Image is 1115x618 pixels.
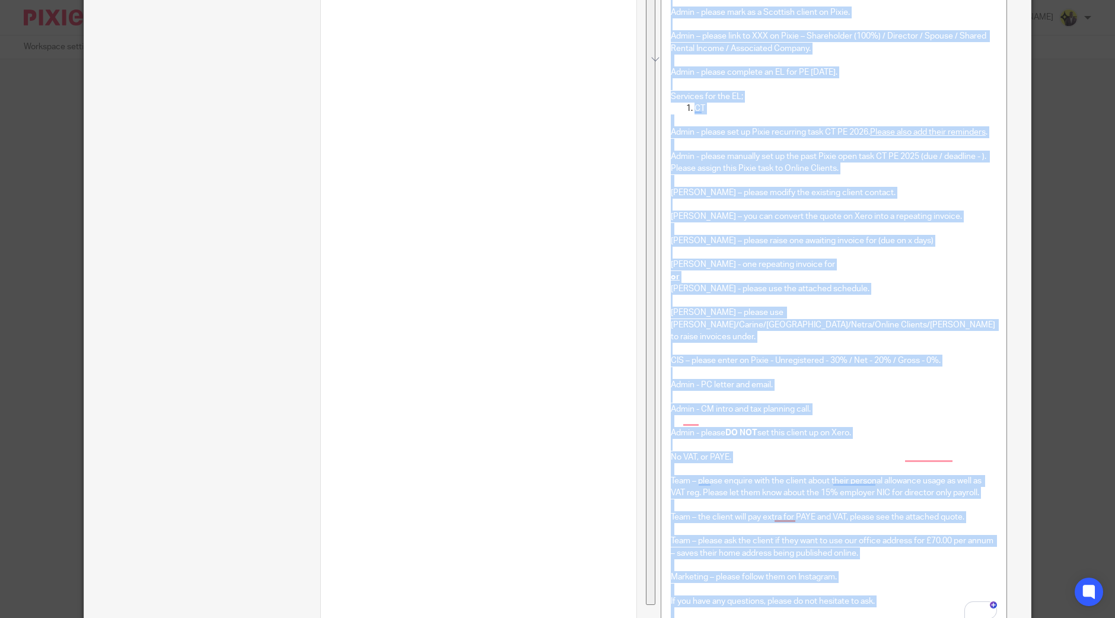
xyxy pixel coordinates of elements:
u: Please also add their reminders [870,128,986,136]
p: Team – please enquire with the client about their personal allowance usage as well as VAT reg. Pl... [671,475,997,499]
p: [PERSON_NAME] – please use [PERSON_NAME]/Carine/[GEOGRAPHIC_DATA]/Netra/Online Clients/[PERSON_NA... [671,307,997,343]
p: Admin - please set this client up on Xero. [671,427,997,439]
p: [PERSON_NAME] – you can convert the quote on Xero into a repeating invoice. [671,211,997,222]
p: If you have any questions, please do not hesitate to ask. [671,595,997,607]
p: Admin - please complete an EL for PE [DATE]. [671,66,997,78]
p: CT [695,103,997,114]
span: or [671,273,680,281]
p: [PERSON_NAME] - please use the attached schedule. [671,283,997,295]
p: Admin - please mark as a Scottish client on Pixie. [671,7,997,18]
p: [PERSON_NAME] - one repeating invoice for [671,259,997,270]
p: Admin – please link to XXX on Pixie – Shareholder (100%) / Director / Spouse / Shared Rental Inco... [671,30,997,55]
p: [PERSON_NAME] – please raise one awaiting invoice for (due on x days) [671,235,997,247]
p: Admin - please set up Pixie recurring task CT PE 2026. . [671,126,997,138]
p: Admin - PC letter and email. [671,379,997,391]
p: Team – the client will pay extra for PAYE and VAT, please see the attached quote. [671,511,997,523]
p: CIS – please enter on Pixie - Unregistered - 30% / Net - 20% / Gross - 0%. [671,355,997,367]
p: Marketing – please follow them on Instagram. [671,571,997,583]
p: Team – please ask the client if they want to use our office address for £70.00 per annum – saves ... [671,535,997,559]
p: Admin - CM intro and tax planning call. [671,403,997,415]
p: No VAT, or PAYE. [671,451,997,463]
span: DO NOT [725,429,757,437]
p: [PERSON_NAME] – please modify the existing client contact. [671,187,997,199]
p: Admin - please manually set up the past Pixie open task CT PE 2025 (due / deadline - ). Please as... [671,151,997,175]
p: Services for the EL; [671,91,997,103]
